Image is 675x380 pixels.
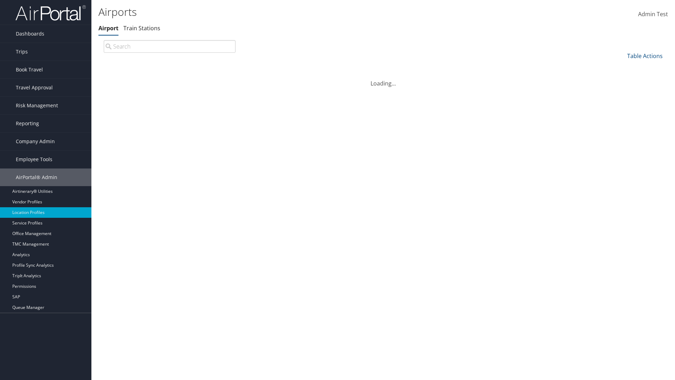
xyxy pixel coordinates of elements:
[104,40,236,53] input: Search
[16,25,44,43] span: Dashboards
[16,151,52,168] span: Employee Tools
[16,169,57,186] span: AirPortal® Admin
[16,79,53,96] span: Travel Approval
[98,24,118,32] a: Airport
[16,43,28,61] span: Trips
[627,52,663,60] a: Table Actions
[98,71,668,88] div: Loading...
[123,24,160,32] a: Train Stations
[16,133,55,150] span: Company Admin
[638,10,668,18] span: Admin Test
[638,4,668,25] a: Admin Test
[16,115,39,132] span: Reporting
[15,5,86,21] img: airportal-logo.png
[98,5,478,19] h1: Airports
[16,97,58,114] span: Risk Management
[16,61,43,78] span: Book Travel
